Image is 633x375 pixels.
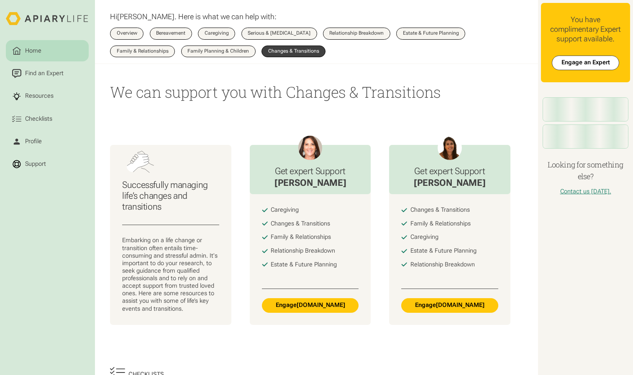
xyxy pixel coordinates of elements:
[271,220,330,228] div: Changes & Transitions
[6,40,89,61] a: Home
[122,180,219,212] h3: Successfully managing life’s changes and transitions
[401,298,498,313] a: Engage[DOMAIN_NAME]
[117,49,169,54] div: Family & Relationships
[541,159,630,182] h4: Looking for something else?
[122,237,219,312] p: Embarking on a life change or transition often entails time-consuming and stressful admin. It's i...
[6,63,89,84] a: Find an Expert
[410,233,438,241] div: Caregiving
[23,92,55,101] div: Resources
[329,31,384,36] div: Relationship Breakdown
[268,49,319,54] div: Changes & Transitions
[6,108,89,129] a: Checklists
[410,247,477,255] div: Estate & Future Planning
[547,15,624,43] div: You have complimentary Expert support available.
[110,82,523,102] h1: We can support you with Changes & Transitions
[274,166,346,177] h3: Get expert Support
[110,12,277,22] p: Hi . Here is what we can help with:
[248,31,310,36] div: Serious & [MEDICAL_DATA]
[117,12,174,21] span: [PERSON_NAME]
[410,220,471,228] div: Family & Relationships
[198,28,235,39] a: Caregiving
[271,206,299,214] div: Caregiving
[271,233,331,241] div: Family & Relationships
[187,49,249,54] div: Family Planning & Children
[23,114,54,124] div: Checklists
[150,28,192,39] a: Bereavement
[560,188,611,195] a: Contact us [DATE].
[156,31,185,36] div: Bereavement
[552,56,619,70] a: Engage an Expert
[410,206,470,214] div: Changes & Transitions
[414,166,486,177] h3: Get expert Support
[410,261,475,269] div: Relationship Breakdown
[205,31,229,36] div: Caregiving
[6,86,89,107] a: Resources
[414,177,486,188] div: [PERSON_NAME]
[181,46,256,57] a: Family Planning & Children
[274,177,346,188] div: [PERSON_NAME]
[23,69,65,78] div: Find an Expert
[262,298,359,313] a: Engage[DOMAIN_NAME]
[323,28,390,39] a: Relationship Breakdown
[23,137,43,146] div: Profile
[403,31,459,36] div: Estate & Future Planning
[297,302,345,309] span: [DOMAIN_NAME]
[261,46,325,57] a: Changes & Transitions
[23,160,47,169] div: Support
[6,131,89,152] a: Profile
[6,154,89,175] a: Support
[271,261,337,269] div: Estate & Future Planning
[436,302,484,309] span: [DOMAIN_NAME]
[396,28,465,39] a: Estate & Future Planning
[110,46,175,57] a: Family & Relationships
[110,28,144,39] a: Overview
[241,28,317,39] a: Serious & [MEDICAL_DATA]
[271,247,335,255] div: Relationship Breakdown
[23,46,43,56] div: Home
